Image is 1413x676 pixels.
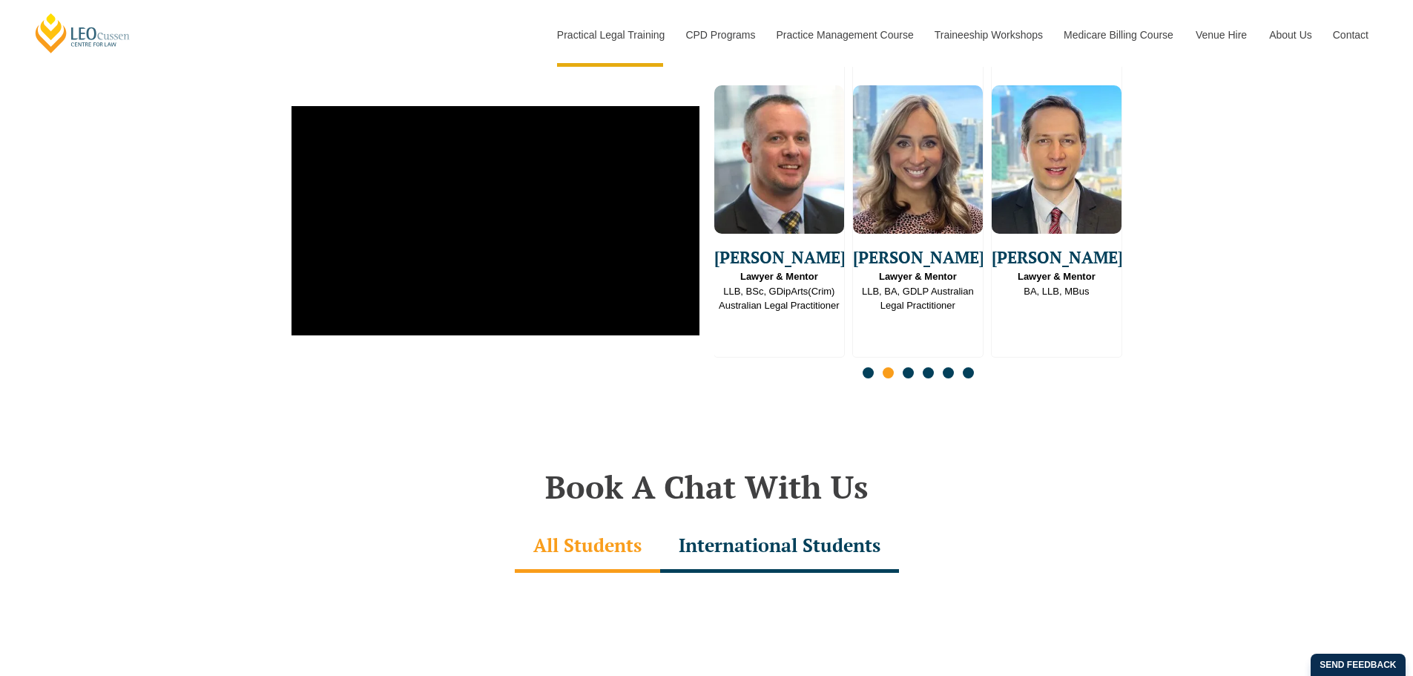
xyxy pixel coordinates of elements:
[992,245,1121,269] span: [PERSON_NAME]
[991,55,1122,358] div: 6 / 16
[963,367,974,378] span: Go to slide 6
[714,245,844,269] span: [PERSON_NAME]
[284,468,1130,505] h2: Book A Chat With Us
[879,271,957,282] strong: Lawyer & Mentor
[660,521,899,573] div: International Students
[903,367,914,378] span: Go to slide 3
[853,269,983,313] span: LLB, BA, GDLP Australian Legal Practitioner
[714,85,844,234] img: Derek Schrapel
[1018,271,1096,282] strong: Lawyer & Mentor
[923,367,934,378] span: Go to slide 4
[992,269,1121,298] span: BA, LLB, MBus
[992,85,1121,234] img: Bradley Wright Lawyer & Mentor
[1185,3,1258,67] a: Venue Hire
[740,271,818,282] strong: Lawyer & Mentor
[674,3,765,67] a: CPD Programs
[33,12,132,54] a: [PERSON_NAME] Centre for Law
[714,55,845,358] div: 4 / 16
[923,3,1053,67] a: Traineeship Workshops
[853,85,983,234] img: Tiffany Long Lawyer & Mentor
[863,367,874,378] span: Go to slide 1
[765,3,923,67] a: Practice Management Course
[1322,3,1380,67] a: Contact
[714,55,1122,387] div: Slides
[943,367,954,378] span: Go to slide 5
[714,269,844,313] span: LLB, BSc, GDipArts(Crim) Australian Legal Practitioner
[546,3,675,67] a: Practical Legal Training
[883,367,894,378] span: Go to slide 2
[1258,3,1322,67] a: About Us
[1053,3,1185,67] a: Medicare Billing Course
[852,55,984,358] div: 5 / 16
[515,521,660,573] div: All Students
[853,245,983,269] span: [PERSON_NAME]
